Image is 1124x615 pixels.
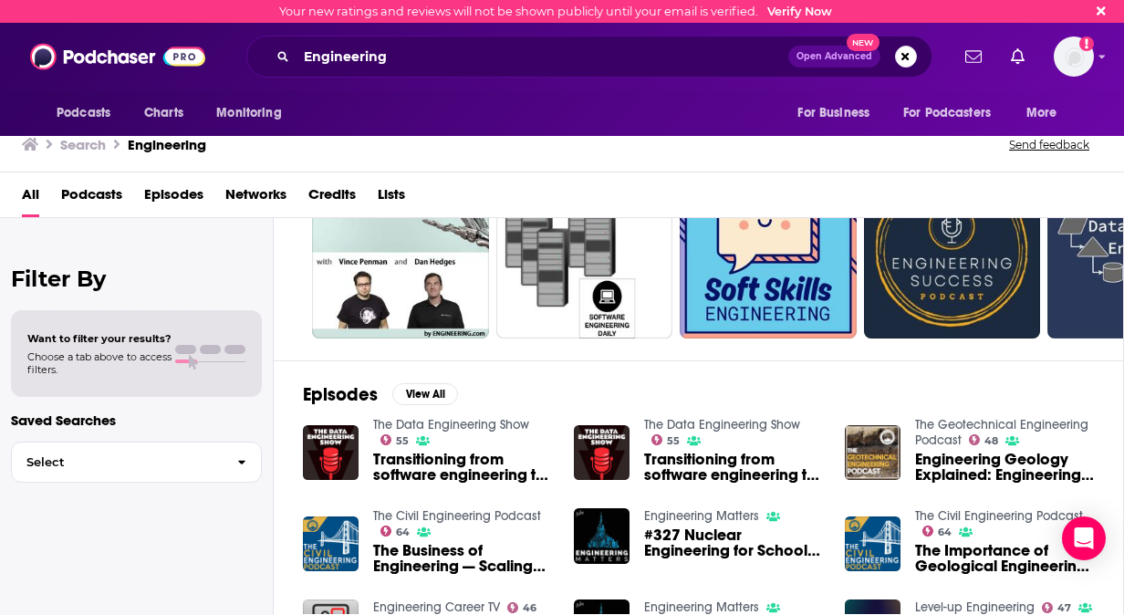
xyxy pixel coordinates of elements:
a: 46 [312,162,489,339]
a: #327 Nuclear Engineering for School Children – Engineering Matters Awards 2025 [644,527,823,558]
img: #327 Nuclear Engineering for School Children – Engineering Matters Awards 2025 [574,508,630,564]
button: open menu [1014,96,1080,130]
span: More [1026,100,1057,126]
a: Networks [225,180,286,217]
span: Open Advanced [796,52,872,61]
a: 55 [380,434,410,445]
span: Charts [144,100,183,126]
h2: Episodes [303,383,378,406]
span: For Podcasters [903,100,991,126]
button: Select [11,442,262,483]
a: Credits [308,180,356,217]
a: The Data Engineering Show [373,417,529,433]
h3: Engineering [128,136,206,153]
a: 36 [864,162,1041,339]
button: open menu [44,96,134,130]
span: 55 [396,437,409,445]
span: 46 [523,604,536,612]
a: Show notifications dropdown [1004,41,1032,72]
a: All [22,180,39,217]
a: The Importance of Geological Engineering in Civil Engineering Projects – Ep 183 [915,543,1094,574]
h2: Filter By [11,266,262,292]
a: Engineering Geology Explained: Engineering with Passion – Ep 043 [915,452,1094,483]
div: Open Intercom Messenger [1062,516,1106,560]
a: 46 [507,602,537,613]
a: The Civil Engineering Podcast [373,508,541,524]
span: Select [12,456,223,468]
span: Podcasts [57,100,110,126]
img: The Business of Engineering — Scaling an Engineering Firm – Ep 149 [303,516,359,572]
a: Engineering Career TV [373,599,500,615]
p: Saved Searches [11,412,262,429]
a: 47 [1042,602,1072,613]
a: Charts [132,96,194,130]
a: The Business of Engineering — Scaling an Engineering Firm – Ep 149 [373,543,552,574]
a: Lists [378,180,405,217]
span: For Business [797,100,869,126]
span: 47 [1057,604,1071,612]
a: Transitioning from software engineering to data engineering [574,425,630,481]
img: The Importance of Geological Engineering in Civil Engineering Projects – Ep 183 [845,516,900,572]
img: Transitioning from software engineering to data engineering [303,425,359,481]
a: 55 [651,434,681,445]
span: 55 [667,437,680,445]
span: New [847,34,879,51]
span: Choose a tab above to access filters. [27,350,172,376]
h3: Search [60,136,106,153]
a: Episodes [144,180,203,217]
a: 48 [969,434,999,445]
button: open menu [785,96,892,130]
button: open menu [203,96,305,130]
span: Want to filter your results? [27,332,172,345]
span: Monitoring [216,100,281,126]
input: Search podcasts, credits, & more... [297,42,788,71]
a: Engineering Matters [644,508,759,524]
a: Podcasts [61,180,122,217]
button: Open AdvancedNew [788,46,880,68]
a: 64 [380,526,411,537]
span: Logged in as Alexish212 [1054,36,1094,77]
a: The Civil Engineering Podcast [915,508,1083,524]
button: open menu [891,96,1017,130]
a: Show notifications dropdown [958,41,989,72]
img: Podchaser - Follow, Share and Rate Podcasts [30,39,205,74]
span: 64 [396,528,410,537]
a: The Data Engineering Show [644,417,800,433]
a: Verify Now [767,5,832,18]
a: EpisodesView All [303,383,458,406]
span: 64 [938,528,952,537]
a: Transitioning from software engineering to data engineering [644,452,823,483]
a: 72 [680,162,857,339]
span: 48 [984,437,998,445]
a: The Geotechnical Engineering Podcast [915,417,1088,448]
div: Search podcasts, credits, & more... [246,36,932,78]
a: Transitioning from software engineering to data engineering [373,452,552,483]
a: 64 [922,526,952,537]
button: View All [392,383,458,405]
div: Your new ratings and reviews will not be shown publicly until your email is verified. [279,5,832,18]
button: Show profile menu [1054,36,1094,77]
button: Send feedback [1004,137,1095,152]
a: Engineering Matters [644,599,759,615]
img: User Profile [1054,36,1094,77]
img: Engineering Geology Explained: Engineering with Passion – Ep 043 [845,425,900,481]
a: 55 [496,162,673,339]
svg: Email not verified [1079,36,1094,51]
